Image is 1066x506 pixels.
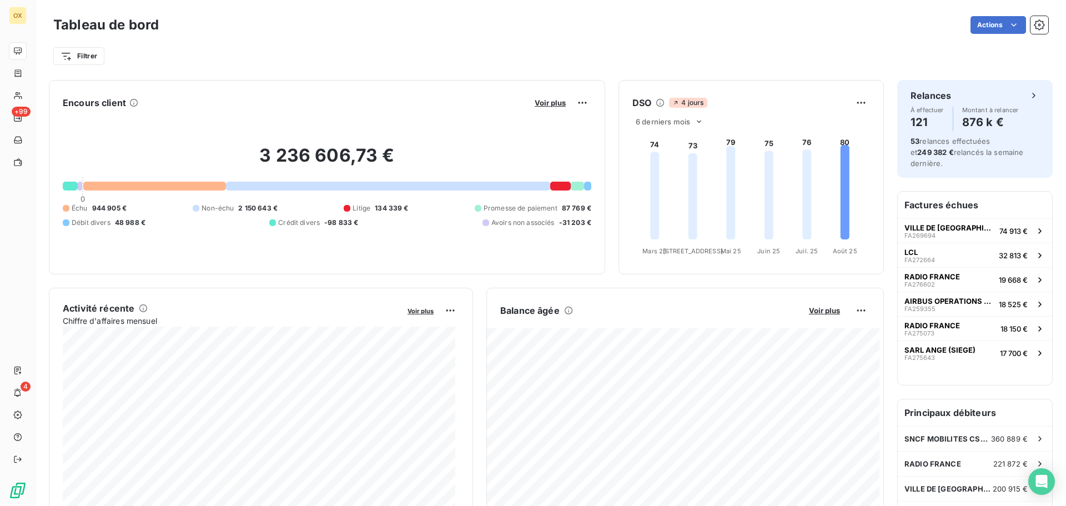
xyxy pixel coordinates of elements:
[353,203,370,213] span: Litige
[999,227,1028,236] span: 74 913 €
[531,98,569,108] button: Voir plus
[971,16,1026,34] button: Actions
[904,354,935,361] span: FA275643
[404,305,437,315] button: Voir plus
[898,316,1052,340] button: RADIO FRANCEFA27507318 150 €
[911,137,1024,168] span: relances effectuées et relancés la semaine dernière.
[898,218,1052,243] button: VILLE DE [GEOGRAPHIC_DATA]FA26969474 913 €
[999,275,1028,284] span: 19 668 €
[9,482,27,499] img: Logo LeanPay
[904,434,991,443] span: SNCF MOBILITES CSP CFO
[833,247,857,255] tspan: Août 25
[904,248,918,257] span: LCL
[1028,468,1055,495] div: Open Intercom Messenger
[632,96,651,109] h6: DSO
[559,218,591,228] span: -31 203 €
[375,203,408,213] span: 134 339 €
[904,297,994,305] span: AIRBUS OPERATIONS GMBH
[904,223,995,232] span: VILLE DE [GEOGRAPHIC_DATA]
[81,194,85,203] span: 0
[63,96,126,109] h6: Encours client
[484,203,557,213] span: Promesse de paiement
[1000,324,1028,333] span: 18 150 €
[904,257,935,263] span: FA272664
[911,107,944,113] span: À effectuer
[636,117,690,126] span: 6 derniers mois
[898,340,1052,365] button: SARL ANGE (SIEGE)FA27564317 700 €
[904,281,935,288] span: FA276602
[63,315,400,327] span: Chiffre d'affaires mensuel
[993,484,1028,493] span: 200 915 €
[999,300,1028,309] span: 18 525 €
[9,109,26,127] a: +99
[491,218,555,228] span: Avoirs non associés
[904,272,960,281] span: RADIO FRANCE
[562,203,591,213] span: 87 769 €
[904,345,976,354] span: SARL ANGE (SIEGE)
[63,302,134,315] h6: Activité récente
[324,218,358,228] span: -98 833 €
[993,459,1028,468] span: 221 872 €
[202,203,234,213] span: Non-échu
[962,107,1019,113] span: Montant à relancer
[115,218,145,228] span: 48 988 €
[53,15,159,35] h3: Tableau de bord
[806,305,843,315] button: Voir plus
[898,292,1052,316] button: AIRBUS OPERATIONS GMBHFA25935518 525 €
[911,137,919,146] span: 53
[21,382,31,392] span: 4
[962,113,1019,131] h4: 876 k €
[999,251,1028,260] span: 32 813 €
[898,399,1052,426] h6: Principaux débiteurs
[669,98,707,108] span: 4 jours
[63,144,591,178] h2: 3 236 606,73 €
[904,459,961,468] span: RADIO FRANCE
[9,7,27,24] div: OX
[991,434,1028,443] span: 360 889 €
[898,267,1052,292] button: RADIO FRANCEFA27660219 668 €
[904,484,993,493] span: VILLE DE [GEOGRAPHIC_DATA]
[1000,349,1028,358] span: 17 700 €
[911,89,951,102] h6: Relances
[809,306,840,315] span: Voir plus
[898,243,1052,267] button: LCLFA27266432 813 €
[92,203,127,213] span: 944 905 €
[911,113,944,131] h4: 121
[642,247,667,255] tspan: Mars 25
[12,107,31,117] span: +99
[278,218,320,228] span: Crédit divers
[535,98,566,107] span: Voir plus
[904,321,960,330] span: RADIO FRANCE
[898,192,1052,218] h6: Factures échues
[408,307,434,315] span: Voir plus
[796,247,818,255] tspan: Juil. 25
[917,148,953,157] span: 249 382 €
[238,203,278,213] span: 2 150 643 €
[663,247,723,255] tspan: [STREET_ADDRESS]
[72,203,88,213] span: Échu
[721,247,741,255] tspan: Mai 25
[757,247,780,255] tspan: Juin 25
[904,330,934,337] span: FA275073
[72,218,110,228] span: Débit divers
[500,304,560,317] h6: Balance âgée
[904,305,936,312] span: FA259355
[53,47,104,65] button: Filtrer
[904,232,936,239] span: FA269694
